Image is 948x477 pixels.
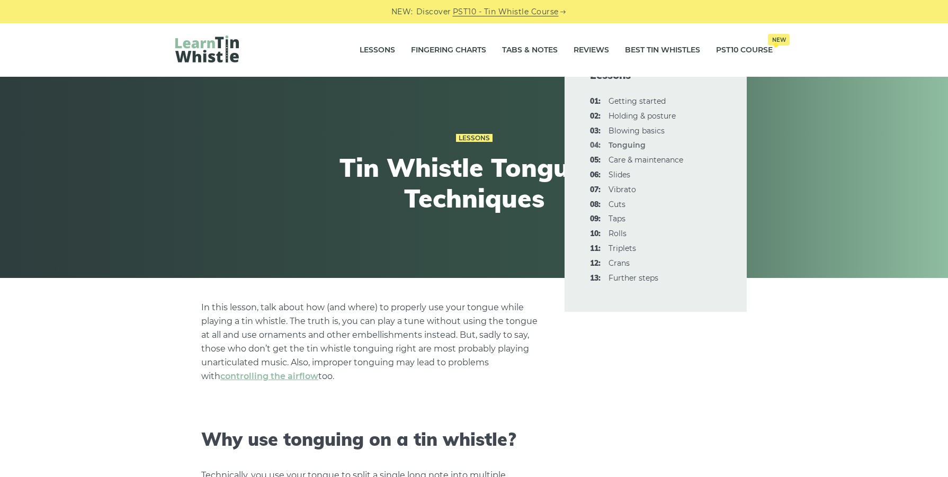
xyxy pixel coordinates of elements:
span: 06: [590,169,601,182]
a: 09:Taps [609,214,625,223]
a: 11:Triplets [609,244,636,253]
strong: Tonguing [609,140,646,150]
a: 02:Holding & posture [609,111,676,121]
span: 02: [590,110,601,123]
span: 01: [590,95,601,108]
a: 08:Cuts [609,200,625,209]
a: 10:Rolls [609,229,627,238]
a: Fingering Charts [411,37,486,64]
a: 13:Further steps [609,273,658,283]
a: Reviews [574,37,609,64]
span: 11: [590,242,601,255]
span: 05: [590,154,601,167]
a: Best Tin Whistles [625,37,700,64]
a: Tabs & Notes [502,37,558,64]
span: 08: [590,199,601,211]
span: 09: [590,213,601,226]
a: 12:Crans [609,258,630,268]
a: 06:Slides [609,170,630,179]
span: 12: [590,257,601,270]
a: 01:Getting started [609,96,666,106]
span: 10: [590,228,601,240]
a: controlling the airflow [220,371,318,381]
p: In this lesson, talk about how (and where) to properly use your tongue while playing a tin whistl... [201,301,539,383]
span: 03: [590,125,601,138]
a: PST10 CourseNew [716,37,773,64]
img: LearnTinWhistle.com [175,35,239,62]
a: 07:Vibrato [609,185,636,194]
h1: Tin Whistle Tonguing Techniques [279,152,669,213]
a: Lessons [360,37,395,64]
span: 04: [590,139,601,152]
h2: Why use tonguing on a tin whistle? [201,429,539,451]
a: Lessons [456,134,493,142]
a: 03:Blowing basics [609,126,665,136]
a: 05:Care & maintenance [609,155,683,165]
span: 13: [590,272,601,285]
span: 07: [590,184,601,196]
span: New [768,34,790,46]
